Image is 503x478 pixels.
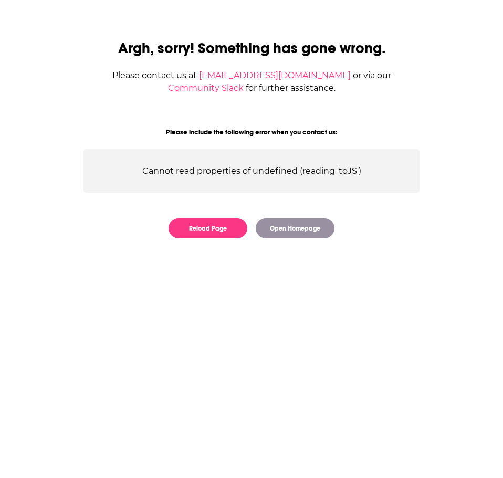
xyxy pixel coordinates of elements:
[169,218,247,238] button: Reload Page
[83,69,420,95] div: Please contact us at or via our for further assistance.
[168,83,244,93] a: Community Slack
[199,70,351,80] a: [EMAIL_ADDRESS][DOMAIN_NAME]
[256,218,334,238] button: Open Homepage
[83,39,420,57] h2: Argh, sorry! Something has gone wrong.
[83,128,420,137] div: Please include the following error when you contact us:
[83,149,420,193] div: Cannot read properties of undefined (reading 'toJS')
